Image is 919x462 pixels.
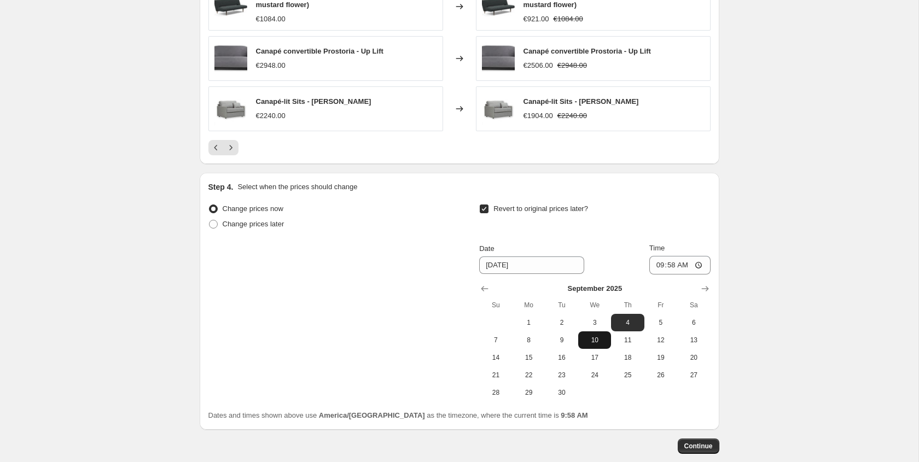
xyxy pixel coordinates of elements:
[517,336,541,344] span: 8
[550,318,574,327] span: 2
[615,318,639,327] span: 4
[649,301,673,309] span: Fr
[479,366,512,384] button: Sunday September 21 2025
[256,14,286,25] div: €1084.00
[578,349,611,366] button: Wednesday September 17 2025
[208,182,234,192] h2: Step 4.
[484,336,508,344] span: 7
[524,47,651,55] span: Canapé convertible Prostoria - Up Lift
[550,301,574,309] span: Tu
[256,60,286,71] div: €2948.00
[554,14,583,25] strike: €1084.00
[517,301,541,309] span: Mo
[237,182,357,192] p: Select when the prices should change
[561,411,588,419] b: 9:58 AM
[524,14,549,25] div: €921.00
[682,301,706,309] span: Sa
[208,411,588,419] span: Dates and times shown above use as the timezone, where the current time is
[214,92,247,125] img: 8456_80x.jpg
[684,442,713,451] span: Continue
[545,314,578,331] button: Tuesday September 2 2025
[682,353,706,362] span: 20
[545,296,578,314] th: Tuesday
[484,301,508,309] span: Su
[677,296,710,314] th: Saturday
[615,371,639,379] span: 25
[479,331,512,349] button: Sunday September 7 2025
[545,331,578,349] button: Tuesday September 9 2025
[223,220,284,228] span: Change prices later
[682,318,706,327] span: 6
[682,336,706,344] span: 13
[611,331,644,349] button: Thursday September 11 2025
[513,349,545,366] button: Monday September 15 2025
[214,42,247,75] img: 6714_80x.jpg
[615,353,639,362] span: 18
[697,281,713,296] button: Show next month, October 2025
[583,318,607,327] span: 3
[583,353,607,362] span: 17
[484,388,508,397] span: 28
[545,349,578,366] button: Tuesday September 16 2025
[513,314,545,331] button: Monday September 1 2025
[644,314,677,331] button: Friday September 5 2025
[208,140,224,155] button: Previous
[479,296,512,314] th: Sunday
[477,281,492,296] button: Show previous month, August 2025
[545,384,578,401] button: Tuesday September 30 2025
[615,301,639,309] span: Th
[677,331,710,349] button: Saturday September 13 2025
[677,349,710,366] button: Saturday September 20 2025
[649,336,673,344] span: 12
[677,366,710,384] button: Saturday September 27 2025
[517,388,541,397] span: 29
[484,353,508,362] span: 14
[256,47,383,55] span: Canapé convertible Prostoria - Up Lift
[524,110,553,121] div: €1904.00
[513,296,545,314] th: Monday
[649,353,673,362] span: 19
[513,331,545,349] button: Monday September 8 2025
[484,371,508,379] span: 21
[649,256,711,274] input: 12:00
[479,349,512,366] button: Sunday September 14 2025
[319,411,425,419] b: America/[GEOGRAPHIC_DATA]
[256,97,371,106] span: Canapé-lit Sits - [PERSON_NAME]
[644,366,677,384] button: Friday September 26 2025
[578,296,611,314] th: Wednesday
[578,366,611,384] button: Wednesday September 24 2025
[208,140,239,155] nav: Pagination
[615,336,639,344] span: 11
[482,92,515,125] img: 8456_80x.jpg
[256,110,286,121] div: €2240.00
[649,371,673,379] span: 26
[550,353,574,362] span: 16
[545,366,578,384] button: Tuesday September 23 2025
[223,204,283,213] span: Change prices now
[479,244,494,253] span: Date
[513,366,545,384] button: Monday September 22 2025
[517,371,541,379] span: 22
[550,371,574,379] span: 23
[493,204,588,213] span: Revert to original prices later?
[550,336,574,344] span: 9
[649,318,673,327] span: 5
[557,110,587,121] strike: €2240.00
[524,60,553,71] div: €2506.00
[611,349,644,366] button: Thursday September 18 2025
[482,42,515,75] img: 6714_80x.jpg
[517,353,541,362] span: 15
[611,296,644,314] th: Thursday
[524,97,639,106] span: Canapé-lit Sits - [PERSON_NAME]
[550,388,574,397] span: 30
[611,314,644,331] button: Thursday September 4 2025
[583,371,607,379] span: 24
[649,244,665,252] span: Time
[557,60,587,71] strike: €2948.00
[578,331,611,349] button: Wednesday September 10 2025
[644,349,677,366] button: Friday September 19 2025
[644,296,677,314] th: Friday
[678,438,719,454] button: Continue
[611,366,644,384] button: Thursday September 25 2025
[479,384,512,401] button: Sunday September 28 2025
